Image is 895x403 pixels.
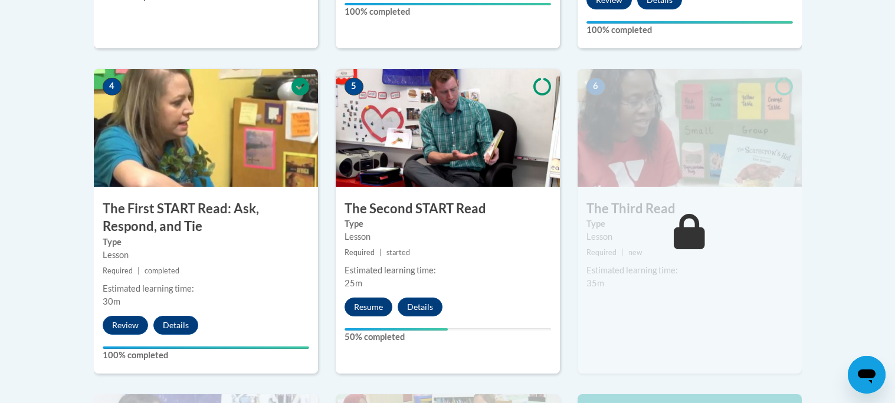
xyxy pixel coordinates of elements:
div: Lesson [103,249,309,262]
label: Type [586,217,793,230]
label: 50% completed [345,331,551,343]
span: Required [586,248,617,257]
span: 25m [345,278,362,288]
img: Course Image [94,69,318,187]
div: Lesson [586,230,793,243]
iframe: Button to launch messaging window [848,356,886,394]
span: 5 [345,78,363,95]
div: Lesson [345,230,551,243]
h3: The First START Read: Ask, Respond, and Tie [94,200,318,236]
span: | [137,266,140,275]
button: Details [153,316,198,335]
span: completed [145,266,179,275]
label: 100% completed [586,24,793,37]
div: Estimated learning time: [103,282,309,295]
span: Required [345,248,375,257]
span: started [386,248,410,257]
button: Details [398,298,442,316]
div: Your progress [345,3,551,5]
div: Estimated learning time: [586,264,793,277]
h3: The Second START Read [336,200,560,218]
div: Estimated learning time: [345,264,551,277]
span: 35m [586,278,604,288]
img: Course Image [578,69,802,187]
img: Course Image [336,69,560,187]
span: | [621,248,624,257]
button: Resume [345,298,392,316]
div: Your progress [586,21,793,24]
div: Your progress [103,346,309,349]
button: Review [103,316,148,335]
span: new [628,248,642,257]
label: 100% completed [103,349,309,362]
span: 4 [103,78,122,95]
div: Your progress [345,328,448,331]
span: Required [103,266,133,275]
h3: The Third Read [578,200,802,218]
label: Type [103,236,309,249]
span: | [379,248,382,257]
label: 100% completed [345,5,551,18]
span: 30m [103,296,120,306]
label: Type [345,217,551,230]
span: 6 [586,78,605,95]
